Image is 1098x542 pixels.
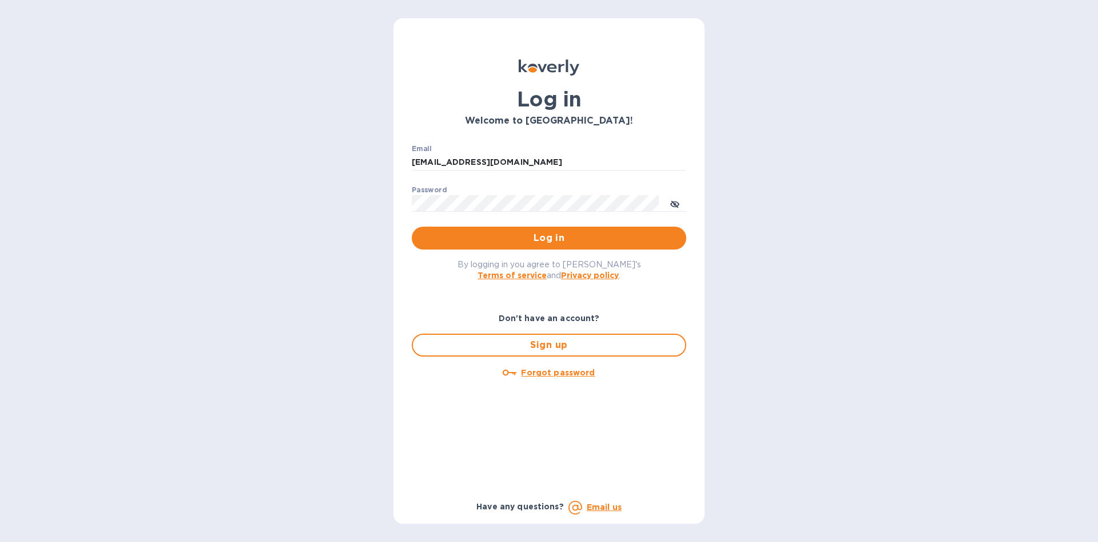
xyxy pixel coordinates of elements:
[478,271,547,280] a: Terms of service
[476,502,564,511] b: Have any questions?
[587,503,622,512] a: Email us
[519,60,579,76] img: Koverly
[412,227,686,250] button: Log in
[561,271,619,280] a: Privacy policy
[412,187,447,193] label: Password
[421,231,677,245] span: Log in
[663,192,686,215] button: toggle password visibility
[412,154,686,171] input: Enter email address
[412,145,432,152] label: Email
[412,116,686,126] h3: Welcome to [GEOGRAPHIC_DATA]!
[521,368,595,377] u: Forgot password
[457,260,641,280] span: By logging in you agree to [PERSON_NAME]'s and .
[412,87,686,111] h1: Log in
[499,314,600,323] b: Don't have an account?
[412,334,686,357] button: Sign up
[422,338,676,352] span: Sign up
